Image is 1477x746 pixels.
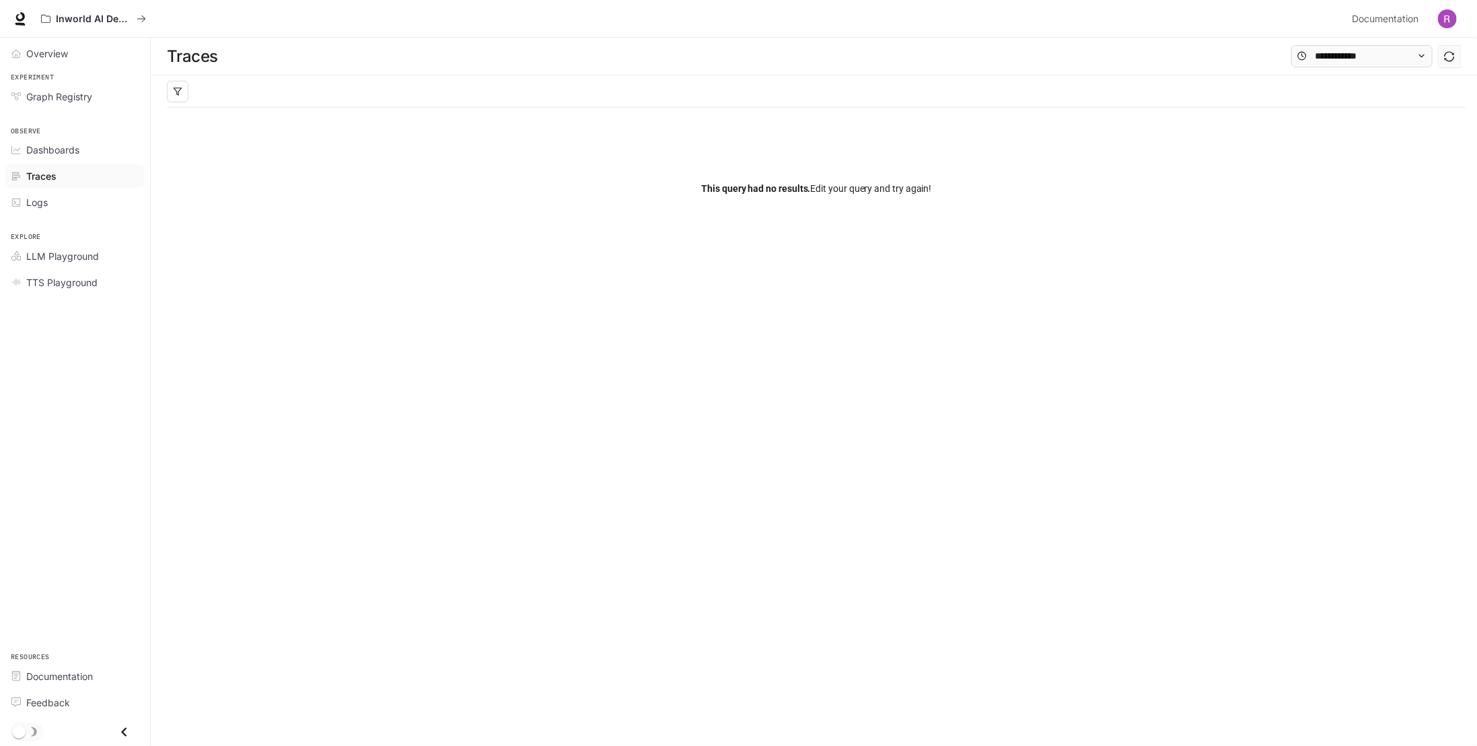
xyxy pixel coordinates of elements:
a: Documentation [5,665,145,688]
span: TTS Playground [26,275,98,290]
span: Documentation [1352,11,1418,28]
button: User avatar [1434,5,1461,32]
a: Logs [5,191,145,214]
span: Dark mode toggle [12,724,26,739]
a: Graph Registry [5,85,145,108]
a: Documentation [1346,5,1429,32]
span: Traces [26,169,57,183]
a: Dashboards [5,138,145,162]
span: Documentation [26,669,93,683]
span: sync [1444,51,1455,62]
a: Overview [5,42,145,65]
span: LLM Playground [26,249,99,263]
span: Feedback [26,696,70,710]
a: TTS Playground [5,271,145,294]
button: All workspaces [35,5,152,32]
span: Overview [26,46,68,61]
a: Traces [5,164,145,188]
span: This query had no results. [701,183,810,194]
img: User avatar [1438,9,1457,28]
p: Inworld AI Demos [56,13,131,25]
span: Dashboards [26,143,79,157]
a: Feedback [5,691,145,714]
a: LLM Playground [5,244,145,268]
span: Edit your query and try again! [701,181,931,196]
h1: Traces [167,43,218,70]
button: Close drawer [109,718,139,746]
span: Logs [26,195,48,209]
span: Graph Registry [26,90,92,104]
